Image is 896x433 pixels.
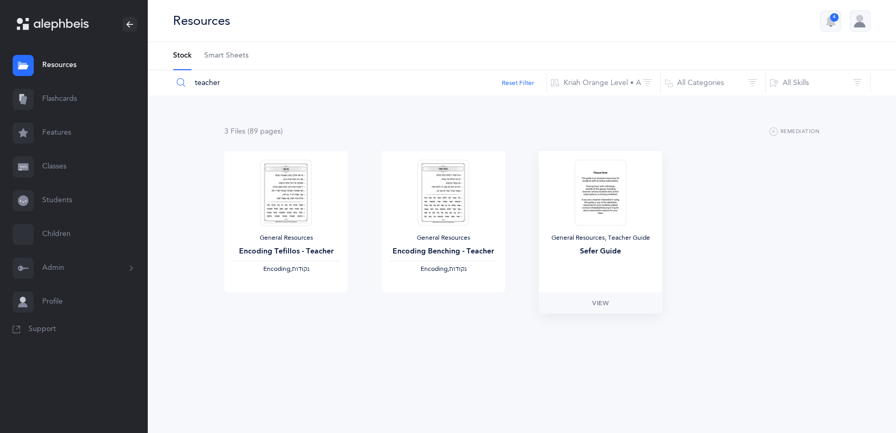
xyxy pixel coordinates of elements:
span: s [278,127,281,136]
div: Encoding Benching - Teacher [390,246,497,257]
img: Encoding-Benching-Teacher_1545788308.png [417,159,469,225]
span: Encoding, [421,265,449,272]
div: General Resources [233,234,339,242]
span: View [592,298,609,308]
span: s [242,127,245,136]
button: Kriah Orange Level • A [546,70,661,96]
img: Sefer_Guide_-_Orange_A_-_First_Grade_thumbnail_1756878051.png [575,159,626,225]
iframe: Drift Widget Chat Controller [843,380,883,420]
span: Encoding, [263,265,292,272]
span: (89 page ) [247,127,283,136]
button: Reset Filter [502,78,534,88]
img: Encoding-Tefillos-Teacher_1545790503.png [260,159,312,225]
div: General Resources [390,234,497,242]
a: View [539,293,662,314]
input: Search Resources [173,70,547,96]
span: ‫נקודות‬ [449,265,466,272]
span: Support [28,324,56,335]
button: All Categories [660,70,766,96]
span: 3 File [224,127,245,136]
button: Remediation [769,126,819,138]
div: General Resources, Teacher Guide [547,234,654,242]
button: 4 [820,11,841,32]
div: Sefer Guide [547,246,654,257]
div: Resources [173,12,230,30]
span: ‫נקודות‬ [292,265,309,272]
div: Encoding Tefillos - Teacher [233,246,339,257]
div: 4 [830,13,838,22]
span: Smart Sheets [204,51,249,61]
button: All Skills [765,70,871,96]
